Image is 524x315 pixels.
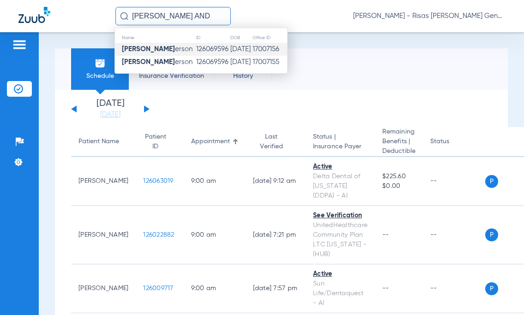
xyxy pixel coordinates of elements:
div: Patient Name [78,137,128,146]
td: -- [423,206,485,264]
img: hamburger-icon [12,39,27,50]
div: Appointment [191,137,230,146]
div: Last Verified [253,132,290,152]
strong: [PERSON_NAME] [122,46,175,52]
div: Patient ID [143,132,168,152]
th: Name [115,33,196,43]
td: [DATE] 9:12 AM [246,157,306,206]
img: Schedule [95,58,106,69]
td: 9:00 AM [184,157,246,206]
iframe: Chat Widget [478,271,524,315]
th: ID [196,33,230,43]
span: History [221,71,265,81]
span: Schedule [78,71,122,81]
th: Status | [306,127,375,157]
th: Status [423,127,485,157]
div: Patient Name [78,137,119,146]
td: 17007155 [252,56,287,69]
a: [DATE] [83,110,138,119]
div: Active [313,269,367,279]
td: -- [423,264,485,313]
span: Insurance Payer [313,142,367,152]
span: Insurance Verification [136,71,207,81]
div: Appointment [191,137,238,146]
div: Patient ID [143,132,176,152]
li: [DATE] [83,99,138,119]
td: 9:00 AM [184,264,246,313]
td: 126069596 [196,56,230,69]
td: 126069596 [196,43,230,56]
td: [PERSON_NAME] [71,264,136,313]
span: erson [122,46,193,52]
th: DOB [230,33,252,43]
span: [PERSON_NAME] - Risas [PERSON_NAME] General [353,12,506,21]
div: Active [313,162,367,172]
td: [DATE] 7:57 PM [246,264,306,313]
span: -- [382,232,389,238]
div: See Verification [313,211,367,221]
td: [PERSON_NAME] [71,206,136,264]
div: Sun Life/Dentaquest - AI [313,279,367,308]
strong: [PERSON_NAME] [122,58,175,65]
td: [DATE] [230,43,252,56]
td: [DATE] 7:21 PM [246,206,306,264]
th: Office ID [252,33,287,43]
td: 17007156 [252,43,287,56]
input: Search for patients [115,7,231,25]
div: UnitedHealthcare Community Plan LTC [US_STATE] - (HUB) [313,221,367,259]
td: [DATE] [230,56,252,69]
span: 126022882 [143,232,174,238]
span: P [485,175,498,188]
span: -- [382,285,389,292]
span: 126009717 [143,285,173,292]
span: $0.00 [382,181,416,191]
span: Deductible [382,146,416,156]
th: Remaining Benefits | [375,127,423,157]
img: Search Icon [120,12,128,20]
span: 126063019 [143,178,173,184]
div: Last Verified [253,132,299,152]
td: -- [423,157,485,206]
td: 9:00 AM [184,206,246,264]
span: P [485,228,498,241]
td: [PERSON_NAME] [71,157,136,206]
div: Delta Dental of [US_STATE] (DDPA) - AI [313,172,367,201]
span: $225.60 [382,172,416,181]
span: erson [122,58,193,65]
img: Zuub Logo [18,7,50,23]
